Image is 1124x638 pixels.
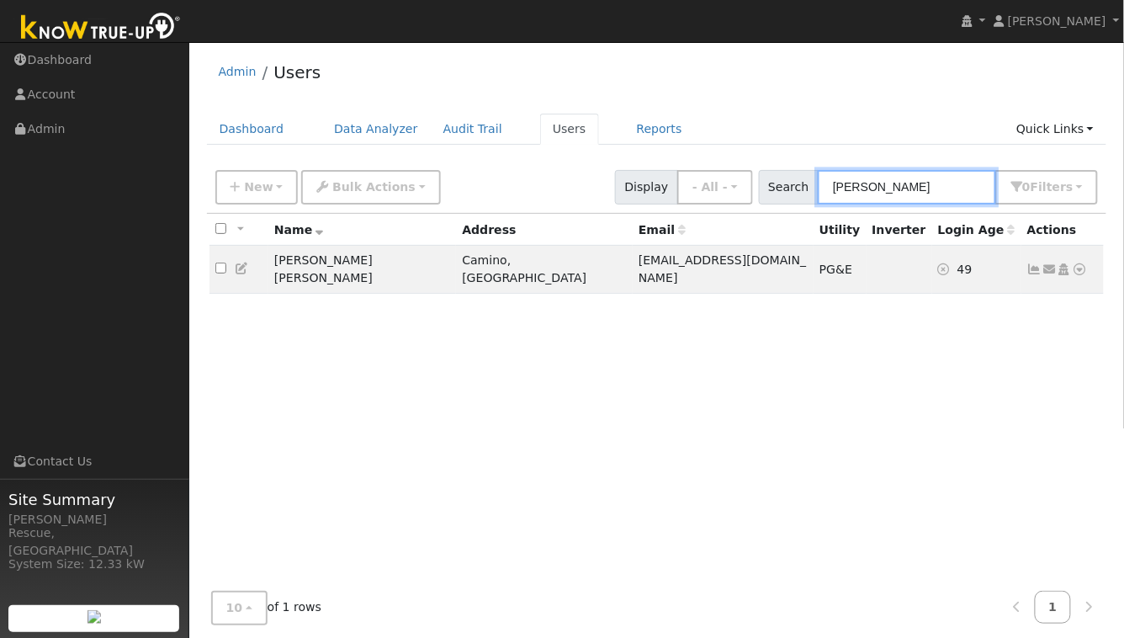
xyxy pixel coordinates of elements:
a: Reports [624,114,695,145]
a: Users [273,62,321,82]
a: Quick Links [1004,114,1106,145]
a: Edit User [235,262,250,275]
a: Login As [1057,263,1072,276]
span: Site Summary [8,488,180,511]
a: Admin [219,65,257,78]
span: [EMAIL_ADDRESS][DOMAIN_NAME] [639,253,806,284]
span: s [1066,180,1073,194]
img: Know True-Up [13,9,189,47]
span: Filter [1031,180,1074,194]
span: Bulk Actions [332,180,416,194]
td: Camino, [GEOGRAPHIC_DATA] [456,246,633,294]
a: Other actions [1073,261,1088,279]
span: 07/15/2025 1:02:09 PM [957,263,973,276]
a: writingkraft@gmail.com [1042,261,1058,279]
span: New [244,180,273,194]
span: 10 [226,601,243,614]
a: 1 [1035,591,1072,624]
button: New [215,170,299,205]
button: 0Filters [995,170,1098,205]
span: [PERSON_NAME] [1008,14,1106,28]
span: Days since last login [938,223,1015,237]
img: retrieve [87,610,101,624]
div: Address [462,221,627,239]
div: [PERSON_NAME] [8,511,180,529]
span: of 1 rows [211,591,322,625]
button: Bulk Actions [301,170,440,205]
span: PG&E [819,263,852,276]
div: System Size: 12.33 kW [8,556,180,573]
div: Actions [1027,221,1098,239]
a: Audit Trail [431,114,515,145]
a: Users [540,114,599,145]
div: Utility [819,221,861,239]
span: Display [615,170,678,205]
a: Show Graph [1027,263,1042,276]
button: - All - [677,170,753,205]
input: Search [818,170,996,205]
a: No login access [938,263,957,276]
span: Email [639,223,686,237]
a: Data Analyzer [321,114,431,145]
span: Name [274,223,324,237]
div: Rescue, [GEOGRAPHIC_DATA] [8,524,180,560]
button: 10 [211,591,268,625]
td: [PERSON_NAME] [PERSON_NAME] [268,246,456,294]
span: Search [759,170,819,205]
div: Inverter [872,221,926,239]
a: Dashboard [207,114,297,145]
